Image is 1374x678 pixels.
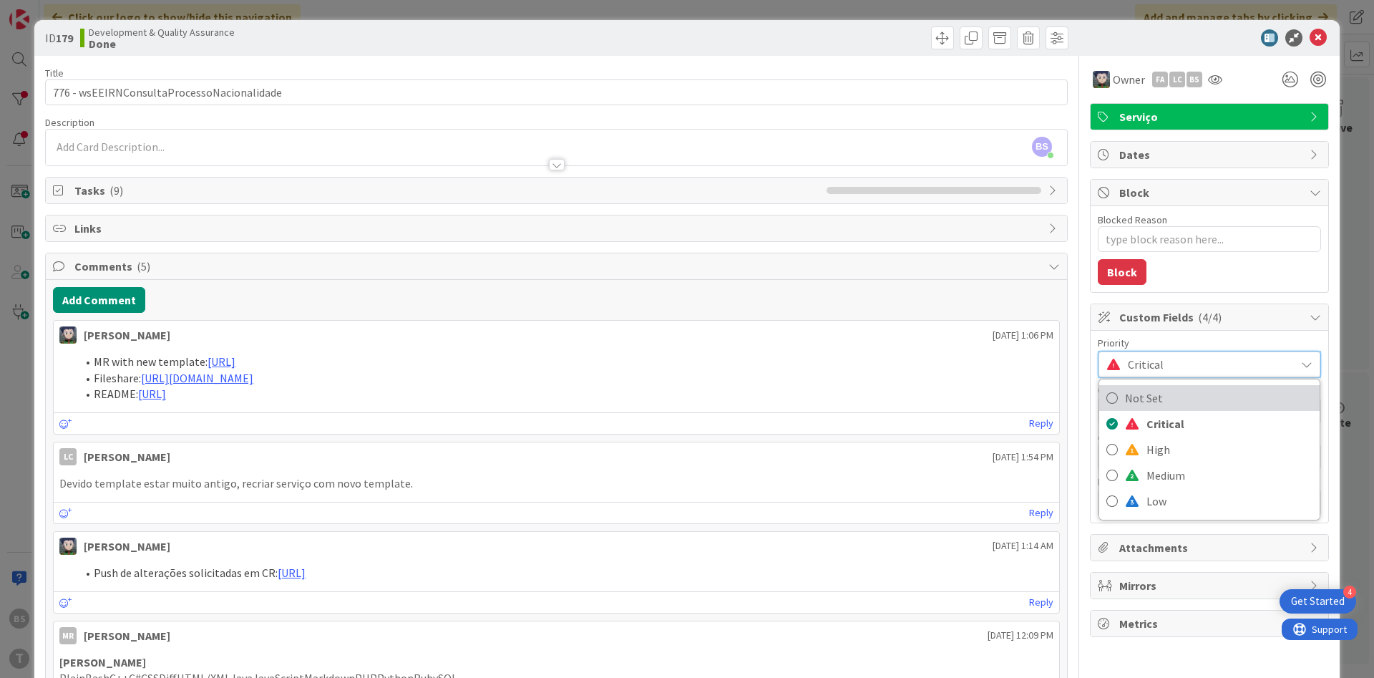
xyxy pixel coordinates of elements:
[89,38,235,49] b: Done
[109,183,123,198] span: ( 9 )
[278,566,306,580] a: [URL]
[138,387,166,401] a: [URL]
[56,31,73,45] b: 179
[84,627,170,644] div: [PERSON_NAME]
[137,259,150,273] span: ( 5 )
[1099,488,1320,514] a: Low
[77,370,1053,387] li: Fileshare:
[1098,477,1321,487] div: Milestone
[1098,259,1146,285] button: Block
[1099,385,1320,411] a: Not Set
[59,448,77,465] div: LC
[77,565,1053,581] li: Push de alterações solicitadas em CR:
[1128,354,1288,374] span: Critical
[993,328,1053,343] span: [DATE] 1:06 PM
[1098,385,1321,395] div: Complexidade
[1029,415,1053,432] a: Reply
[1169,72,1185,87] div: LC
[1125,387,1312,409] span: Not Set
[84,326,170,344] div: [PERSON_NAME]
[1187,72,1202,87] div: BS
[988,628,1053,643] span: [DATE] 12:09 PM
[1343,586,1356,599] div: 4
[59,627,77,644] div: MR
[1119,577,1302,594] span: Mirrors
[89,26,235,38] span: Development & Quality Assurance
[1098,213,1167,226] label: Blocked Reason
[53,287,145,313] button: Add Comment
[59,538,77,555] img: LS
[84,538,170,555] div: [PERSON_NAME]
[45,116,94,129] span: Description
[1099,411,1320,437] a: Critical
[1119,309,1302,326] span: Custom Fields
[84,448,170,465] div: [PERSON_NAME]
[1146,490,1312,512] span: Low
[208,354,235,369] a: [URL]
[45,67,64,79] label: Title
[1093,71,1110,88] img: LS
[1198,310,1222,324] span: ( 4/4 )
[59,475,1053,492] p: Devido template estar muito antigo, recriar serviço com novo template.
[30,2,65,19] span: Support
[59,655,146,669] strong: [PERSON_NAME]
[1119,615,1302,632] span: Metrics
[74,182,819,199] span: Tasks
[993,450,1053,465] span: [DATE] 1:54 PM
[1098,431,1321,441] div: Area
[1119,146,1302,163] span: Dates
[74,258,1041,275] span: Comments
[45,79,1068,105] input: type card name here...
[141,371,253,385] a: [URL][DOMAIN_NAME]
[1029,594,1053,611] a: Reply
[1098,338,1321,348] div: Priority
[1291,594,1345,609] div: Get Started
[74,220,1041,237] span: Links
[1119,539,1302,556] span: Attachments
[45,29,73,47] span: ID
[59,326,77,344] img: LS
[1119,108,1302,125] span: Serviço
[1280,589,1356,614] div: Open Get Started checklist, remaining modules: 4
[1152,72,1168,87] div: FA
[1099,463,1320,488] a: Medium
[77,386,1053,402] li: README:
[1113,71,1145,88] span: Owner
[1029,504,1053,522] a: Reply
[1032,137,1052,157] span: BS
[77,354,1053,370] li: MR with new template:
[1146,439,1312,460] span: High
[1146,413,1312,435] span: Critical
[993,538,1053,553] span: [DATE] 1:14 AM
[1099,437,1320,463] a: High
[1119,184,1302,201] span: Block
[1146,465,1312,486] span: Medium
